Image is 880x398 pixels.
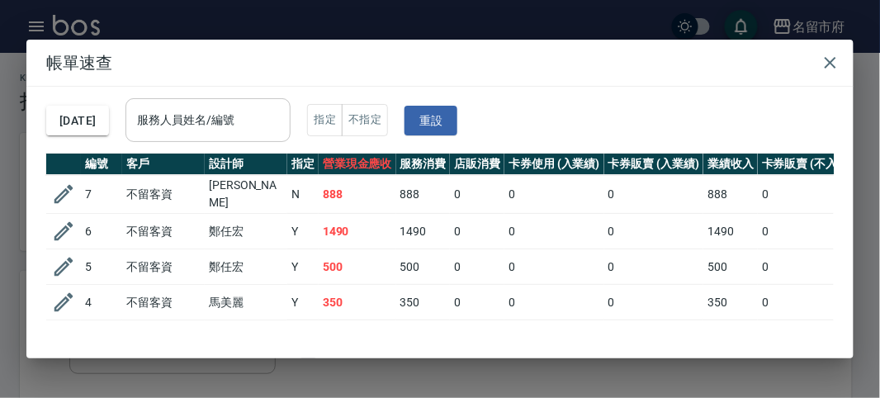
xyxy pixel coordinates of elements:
td: 0 [504,320,604,356]
td: 0 [758,320,868,356]
button: 指定 [307,104,343,136]
td: 不留客資 [122,285,205,320]
td: Y [287,249,319,285]
th: 業績收入 [703,154,758,175]
td: 0 [450,214,504,249]
td: 0 [758,214,868,249]
td: 4 [81,285,122,320]
td: 鄭任宏 [205,214,287,249]
td: 不留客資 [122,214,205,249]
td: Y [287,320,319,356]
td: 5 [81,249,122,285]
td: 0 [604,214,704,249]
td: 500 [319,249,396,285]
td: 0 [450,320,504,356]
td: 0 [758,175,868,214]
td: 鄭任宏 [205,249,287,285]
th: 指定 [287,154,319,175]
td: 3 [81,320,122,356]
td: 0 [450,285,504,320]
th: 編號 [81,154,122,175]
td: 888 [319,175,396,214]
td: 350 [319,285,396,320]
td: 888 [703,175,758,214]
td: 350 [396,320,451,356]
td: 500 [703,249,758,285]
td: 500 [396,249,451,285]
td: 0 [604,175,704,214]
td: 0 [758,249,868,285]
td: 馬美麗 [205,285,287,320]
th: 卡券使用 (入業績) [504,154,604,175]
td: [PERSON_NAME] [205,175,287,214]
td: Y [287,214,319,249]
th: 服務消費 [396,154,451,175]
button: [DATE] [46,106,109,136]
th: 客戶 [122,154,205,175]
h2: 帳單速查 [26,40,854,86]
td: 0 [450,175,504,214]
td: 0 [504,285,604,320]
td: N [287,175,319,214]
td: 0 [604,249,704,285]
th: 設計師 [205,154,287,175]
td: 不留客資 [122,249,205,285]
td: 350 [703,320,758,356]
td: 350 [703,285,758,320]
button: 重設 [405,106,457,136]
td: 6 [81,214,122,249]
td: Y [287,285,319,320]
td: 0 [604,285,704,320]
td: 1490 [319,214,396,249]
td: 1490 [703,214,758,249]
td: 0 [450,249,504,285]
td: 0 [758,285,868,320]
td: 888 [396,175,451,214]
td: 7 [81,175,122,214]
td: 350 [396,285,451,320]
td: 不留客資 [122,320,205,356]
td: 0 [504,249,604,285]
td: 高聖德 [205,320,287,356]
th: 店販消費 [450,154,504,175]
button: 不指定 [342,104,388,136]
td: 1490 [396,214,451,249]
th: 卡券販賣 (入業績) [604,154,704,175]
td: 350 [319,320,396,356]
td: 0 [504,214,604,249]
td: 0 [604,320,704,356]
td: 不留客資 [122,175,205,214]
td: 0 [504,175,604,214]
th: 營業現金應收 [319,154,396,175]
th: 卡券販賣 (不入業績) [758,154,868,175]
